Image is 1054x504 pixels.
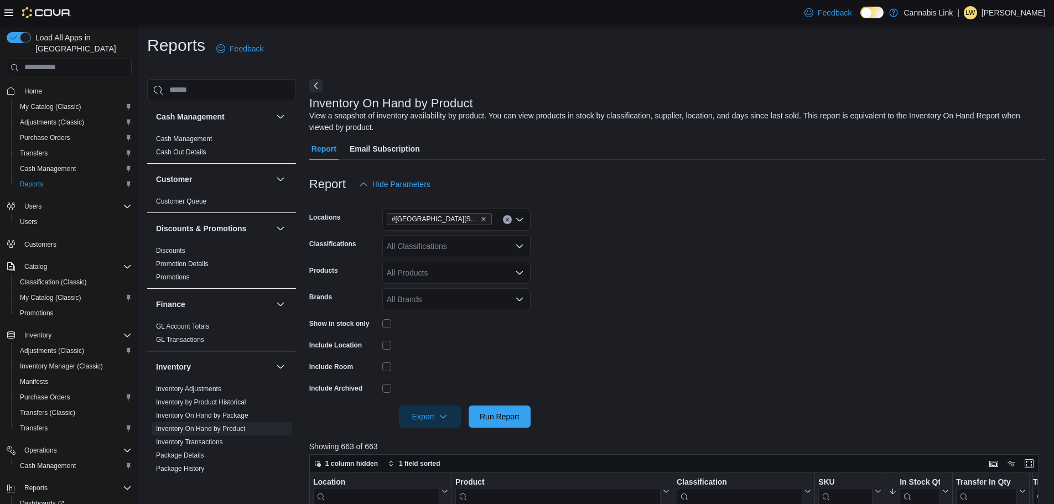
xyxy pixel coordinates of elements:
[156,424,245,433] span: Inventory On Hand by Product
[309,240,356,248] label: Classifications
[156,299,185,310] h3: Finance
[503,215,512,224] button: Clear input
[310,457,382,470] button: 1 column hidden
[309,341,362,350] label: Include Location
[15,406,132,419] span: Transfers (Classic)
[156,174,272,185] button: Customer
[20,444,132,457] span: Operations
[15,116,89,129] a: Adjustments (Classic)
[2,328,136,343] button: Inventory
[11,405,136,420] button: Transfers (Classic)
[15,391,132,404] span: Purchase Orders
[156,246,185,255] span: Discounts
[156,247,185,254] a: Discounts
[156,477,214,486] span: Product Expirations
[2,259,136,274] button: Catalog
[2,199,136,214] button: Users
[515,215,524,224] button: Open list of options
[387,213,492,225] span: #1 1175 Hyde Park Road, Unit 2B
[156,148,206,157] span: Cash Out Details
[156,273,190,281] a: Promotions
[156,361,191,372] h3: Inventory
[20,362,103,371] span: Inventory Manager (Classic)
[156,299,272,310] button: Finance
[15,215,132,228] span: Users
[24,240,56,249] span: Customers
[399,459,440,468] span: 1 field sorted
[2,480,136,496] button: Reports
[392,214,478,225] span: #[GEOGRAPHIC_DATA][STREET_ADDRESS]
[515,295,524,304] button: Open list of options
[11,358,136,374] button: Inventory Manager (Classic)
[15,178,48,191] a: Reports
[15,360,132,373] span: Inventory Manager (Classic)
[15,306,132,320] span: Promotions
[399,406,461,428] button: Export
[20,85,46,98] a: Home
[325,459,378,468] span: 1 column hidden
[20,293,81,302] span: My Catalog (Classic)
[156,464,204,473] span: Package History
[313,477,439,487] div: Location
[515,268,524,277] button: Open list of options
[309,213,341,222] label: Locations
[274,360,287,373] button: Inventory
[15,291,132,304] span: My Catalog (Classic)
[15,215,41,228] a: Users
[15,291,86,304] a: My Catalog (Classic)
[20,481,132,495] span: Reports
[31,32,132,54] span: Load All Apps in [GEOGRAPHIC_DATA]
[20,461,76,470] span: Cash Management
[156,465,204,472] a: Package History
[156,451,204,460] span: Package Details
[383,457,445,470] button: 1 field sorted
[15,162,132,175] span: Cash Management
[515,242,524,251] button: Open list of options
[309,110,1041,133] div: View a snapshot of inventory availability by product. You can view products in stock by classific...
[957,6,959,19] p: |
[156,111,272,122] button: Cash Management
[11,146,136,161] button: Transfers
[156,223,246,234] h3: Discounts & Promotions
[212,38,268,60] a: Feedback
[11,161,136,176] button: Cash Management
[147,244,296,288] div: Discounts & Promotions
[1005,457,1018,470] button: Display options
[455,477,661,487] div: Product
[15,459,132,472] span: Cash Management
[15,147,132,160] span: Transfers
[20,200,132,213] span: Users
[20,217,37,226] span: Users
[800,2,856,24] a: Feedback
[156,438,223,446] span: Inventory Transactions
[309,178,346,191] h3: Report
[860,7,884,18] input: Dark Mode
[147,132,296,163] div: Cash Management
[15,162,80,175] a: Cash Management
[372,179,430,190] span: Hide Parameters
[15,422,132,435] span: Transfers
[20,238,61,251] a: Customers
[20,200,46,213] button: Users
[11,374,136,389] button: Manifests
[11,115,136,130] button: Adjustments (Classic)
[480,411,520,422] span: Run Report
[480,216,487,222] button: Remove #1 1175 Hyde Park Road, Unit 2B from selection in this group
[20,118,84,127] span: Adjustments (Classic)
[147,34,205,56] h1: Reports
[20,164,76,173] span: Cash Management
[156,336,204,344] a: GL Transactions
[309,319,370,328] label: Show in stock only
[274,110,287,123] button: Cash Management
[818,477,873,487] div: SKU
[309,97,473,110] h3: Inventory On Hand by Product
[156,385,221,393] span: Inventory Adjustments
[309,266,338,275] label: Products
[11,420,136,436] button: Transfers
[311,138,336,160] span: Report
[24,331,51,340] span: Inventory
[11,214,136,230] button: Users
[956,477,1017,487] div: Transfer In Qty
[15,178,132,191] span: Reports
[147,320,296,351] div: Finance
